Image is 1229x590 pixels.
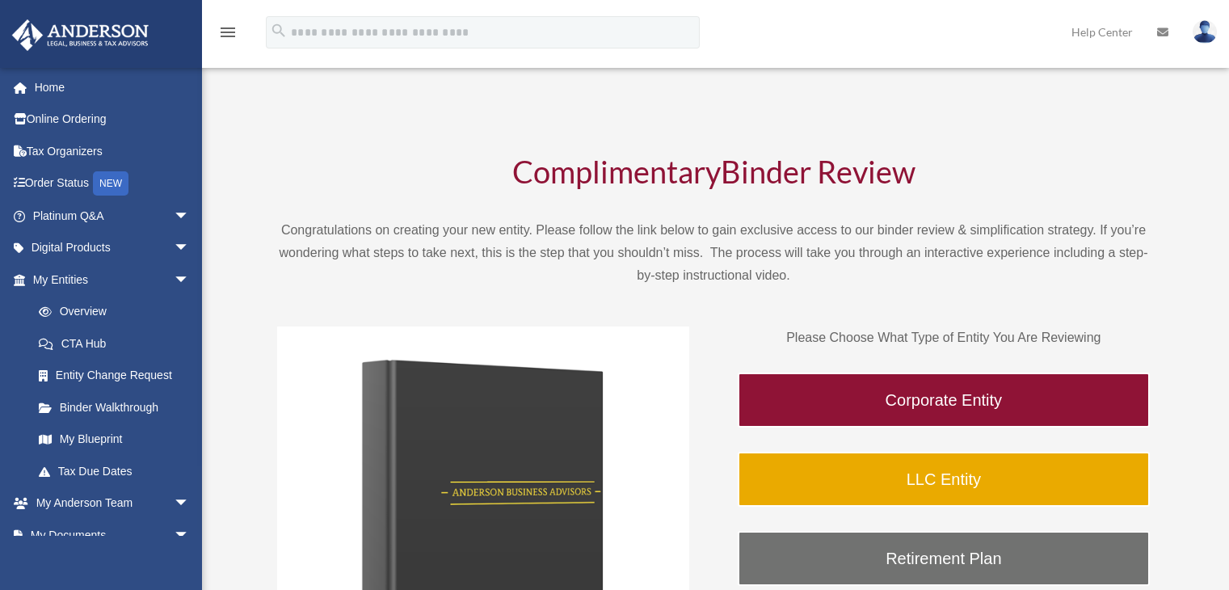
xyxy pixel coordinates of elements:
a: menu [218,28,238,42]
a: Entity Change Request [23,360,214,392]
img: User Pic [1193,20,1217,44]
a: Binder Walkthrough [23,391,206,424]
span: arrow_drop_down [174,487,206,520]
a: My Entitiesarrow_drop_down [11,263,214,296]
span: arrow_drop_down [174,263,206,297]
a: My Documentsarrow_drop_down [11,519,214,551]
span: arrow_drop_down [174,232,206,265]
div: NEW [93,171,128,196]
span: arrow_drop_down [174,200,206,233]
span: Binder Review [721,153,915,190]
p: Please Choose What Type of Entity You Are Reviewing [738,327,1150,349]
a: Digital Productsarrow_drop_down [11,232,214,264]
span: arrow_drop_down [174,519,206,552]
a: Order StatusNEW [11,167,214,200]
a: Retirement Plan [738,531,1150,586]
a: LLC Entity [738,452,1150,507]
a: Platinum Q&Aarrow_drop_down [11,200,214,232]
a: Overview [23,296,214,328]
p: Congratulations on creating your new entity. Please follow the link below to gain exclusive acces... [277,219,1150,287]
span: Complimentary [512,153,721,190]
a: Home [11,71,214,103]
a: Tax Due Dates [23,455,214,487]
a: CTA Hub [23,327,214,360]
i: menu [218,23,238,42]
i: search [270,22,288,40]
a: Corporate Entity [738,373,1150,428]
img: Anderson Advisors Platinum Portal [7,19,154,51]
a: My Anderson Teamarrow_drop_down [11,487,214,520]
a: Tax Organizers [11,135,214,167]
a: Online Ordering [11,103,214,136]
a: My Blueprint [23,424,214,456]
